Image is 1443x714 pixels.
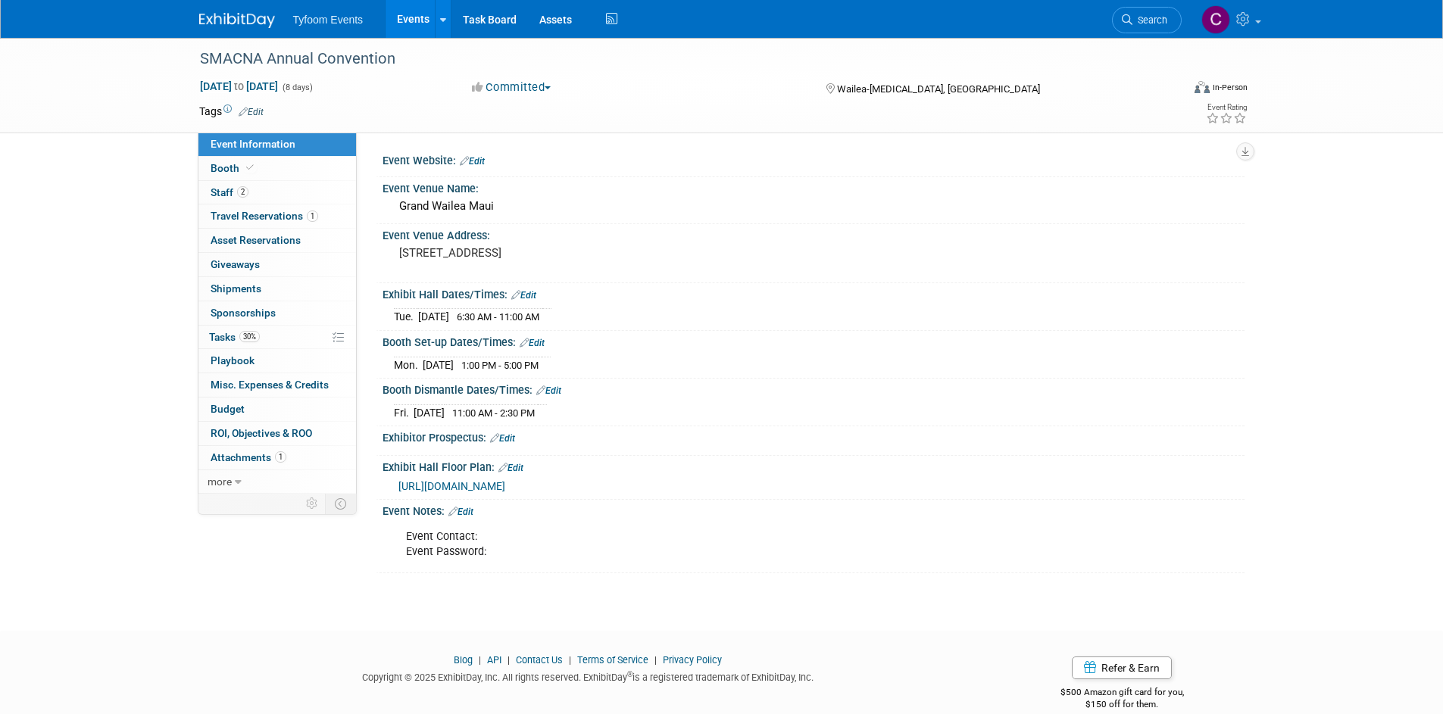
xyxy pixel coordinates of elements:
span: Asset Reservations [211,234,301,246]
span: Attachments [211,451,286,463]
a: Staff2 [198,181,356,204]
span: Shipments [211,282,261,295]
a: Refer & Earn [1072,656,1172,679]
a: Edit [490,433,515,444]
a: Edit [511,290,536,301]
td: Tue. [394,309,418,325]
div: Exhibitor Prospectus: [383,426,1245,446]
span: | [651,654,661,666]
span: Staff [211,186,248,198]
a: API [487,654,501,666]
div: Event Website: [383,149,1245,169]
span: Wailea-[MEDICAL_DATA], [GEOGRAPHIC_DATA] [837,83,1040,95]
span: 2 [237,186,248,198]
span: to [232,80,246,92]
span: 6:30 AM - 11:00 AM [457,311,539,323]
img: Chris Walker [1201,5,1230,34]
a: Terms of Service [577,654,648,666]
a: Misc. Expenses & Credits [198,373,356,397]
div: Event Contact: Event Password: [395,522,1078,567]
td: Fri. [394,404,414,420]
span: [DATE] [DATE] [199,80,279,93]
div: Booth Set-up Dates/Times: [383,331,1245,351]
pre: [STREET_ADDRESS] [399,246,725,260]
a: Event Information [198,133,356,156]
a: more [198,470,356,494]
div: $150 off for them. [1000,698,1245,711]
div: Exhibit Hall Floor Plan: [383,456,1245,475]
span: 1 [307,210,318,222]
a: Edit [536,385,561,396]
span: more [208,475,232,488]
div: SMACNA Annual Convention [195,45,1159,73]
td: Toggle Event Tabs [325,494,356,513]
span: Tasks [209,331,260,343]
div: Event Rating [1206,104,1247,111]
span: Giveaways [211,258,260,270]
span: 1:00 PM - 5:00 PM [461,360,539,371]
td: Mon. [394,357,423,373]
a: Edit [460,156,485,167]
span: | [565,654,575,666]
span: (8 days) [281,83,313,92]
a: Attachments1 [198,446,356,469]
div: Exhibit Hall Dates/Times: [383,283,1245,303]
a: Shipments [198,277,356,301]
a: Playbook [198,349,356,373]
span: Sponsorships [211,307,276,319]
span: Misc. Expenses & Credits [211,379,329,391]
div: Event Format [1092,79,1248,101]
td: [DATE] [414,404,445,420]
a: Budget [198,398,356,421]
div: Copyright © 2025 ExhibitDay, Inc. All rights reserved. ExhibitDay is a registered trademark of Ex... [199,667,978,684]
a: Blog [454,654,473,666]
span: Travel Reservations [211,210,318,222]
div: Grand Wailea Maui [394,195,1233,218]
div: In-Person [1212,82,1248,93]
button: Committed [467,80,557,95]
div: Event Notes: [383,500,1245,519]
a: Privacy Policy [663,654,722,666]
a: Giveaways [198,253,356,276]
img: ExhibitDay [199,13,275,28]
sup: ® [627,670,632,678]
img: Format-Inperson.png [1195,81,1210,93]
i: Booth reservation complete [246,164,254,172]
span: 11:00 AM - 2:30 PM [452,407,535,419]
a: Contact Us [516,654,563,666]
div: Event Venue Address: [383,224,1245,243]
a: Edit [239,107,264,117]
span: Search [1132,14,1167,26]
a: ROI, Objectives & ROO [198,422,356,445]
span: 30% [239,331,260,342]
span: Budget [211,403,245,415]
a: Sponsorships [198,301,356,325]
div: Event Venue Name: [383,177,1245,196]
span: Booth [211,162,257,174]
a: Edit [448,507,473,517]
span: Playbook [211,354,255,366]
a: Tasks30% [198,326,356,349]
a: Asset Reservations [198,229,356,252]
div: Booth Dismantle Dates/Times: [383,379,1245,398]
span: 1 [275,451,286,463]
td: [DATE] [423,357,454,373]
td: Personalize Event Tab Strip [299,494,326,513]
div: $500 Amazon gift card for you, [1000,676,1245,711]
a: Edit [498,463,523,473]
span: ROI, Objectives & ROO [211,427,312,439]
td: [DATE] [418,309,449,325]
span: | [504,654,514,666]
a: Booth [198,157,356,180]
a: Travel Reservations1 [198,204,356,228]
a: Search [1112,7,1182,33]
span: Event Information [211,138,295,150]
span: | [475,654,485,666]
a: Edit [520,338,545,348]
td: Tags [199,104,264,119]
a: [URL][DOMAIN_NAME] [398,480,505,492]
span: Tyfoom Events [293,14,364,26]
